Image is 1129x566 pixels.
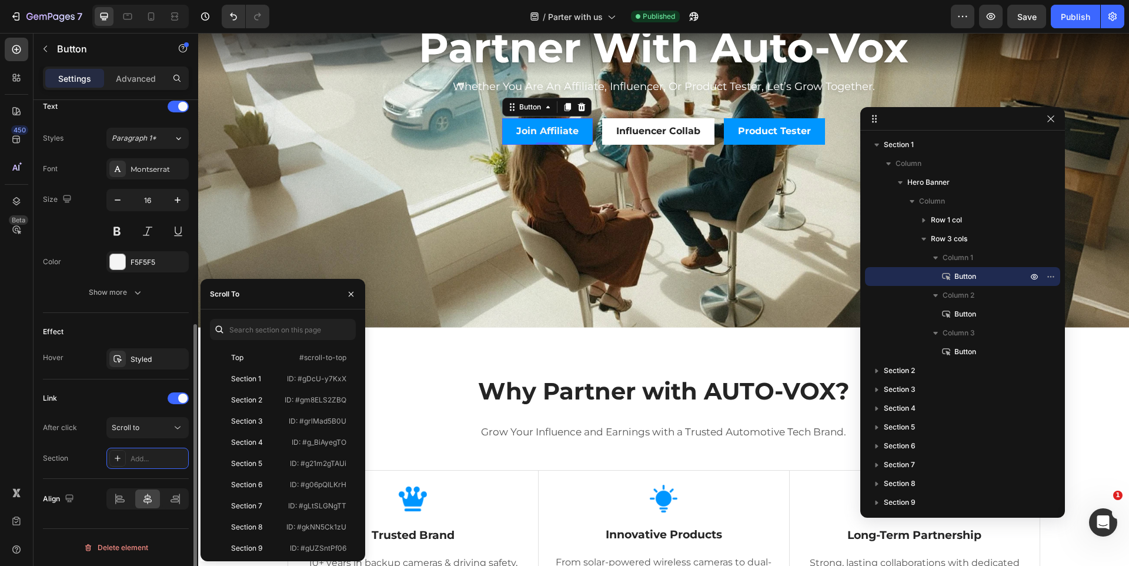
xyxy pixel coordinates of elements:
[43,352,64,363] div: Hover
[43,491,76,507] div: Align
[452,452,479,480] img: Alt Image
[9,215,28,225] div: Beta
[131,164,186,175] div: Montserrat
[89,342,842,375] h2: Why Partner with AUTO-VOX?
[91,390,841,408] p: Grow Your Influence and Earnings with a Trusted Automotive Tech Brand.
[43,282,189,303] button: Show more
[1007,5,1046,28] button: Save
[231,416,262,427] div: Section 3
[919,195,945,207] span: Column
[131,454,186,464] div: Add...
[89,287,143,298] div: Show more
[290,458,346,469] p: ID: #g21m2gTAUi
[106,417,189,438] button: Scroll to
[231,543,262,554] div: Section 9
[907,177,950,188] span: Hero Banner
[292,437,346,448] p: ID: #g_BiAyegTO
[884,365,915,377] span: Section 2
[884,139,914,151] span: Section 1
[526,85,627,112] a: Product Tester
[943,252,973,264] span: Column 1
[954,271,976,282] span: Button
[884,497,916,508] span: Section 9
[83,541,148,555] div: Delete element
[231,374,261,384] div: Section 1
[356,495,576,510] p: Innovative Products
[607,495,826,510] p: Long-Term Partnership
[222,5,269,28] div: Undo/Redo
[201,452,229,480] img: Alt Image
[299,352,346,363] p: #scroll-to-top
[954,308,976,320] span: Button
[231,501,262,511] div: Section 7
[607,522,826,556] p: Strong, lasting collaborations with dedicated support to help you grow.
[131,354,186,365] div: Styled
[210,289,239,299] div: Scroll To
[43,422,77,433] div: After click
[287,374,346,384] p: ID: #gDcU-y7KxX
[884,440,916,452] span: Section 6
[304,85,395,112] button: <p>Join Affiliate</p>
[1061,11,1090,23] div: Publish
[1051,5,1100,28] button: Publish
[543,11,546,23] span: /
[43,327,64,337] div: Effect
[418,92,502,105] p: Influencer Collab
[954,346,976,358] span: Button
[318,92,380,105] p: Join Affiliate
[404,85,516,112] a: Influencer Collab
[58,72,91,85] p: Settings
[43,192,74,208] div: Size
[112,133,156,144] span: Paragraph 1*
[285,395,346,405] p: ID: #gm8ELS2ZBQ
[943,327,975,339] span: Column 3
[43,133,64,144] div: Styles
[643,11,675,22] span: Published
[43,538,189,557] button: Delete element
[290,543,346,554] p: ID: #gUZSntPf06
[884,459,915,471] span: Section 7
[131,257,186,268] div: F5F5F5
[231,458,262,469] div: Section 5
[231,480,262,490] div: Section 6
[11,125,28,135] div: 450
[43,453,68,464] div: Section
[106,128,189,149] button: Paragraph 1*
[884,421,915,433] span: Section 5
[43,257,61,267] div: Color
[1089,508,1117,537] iframe: Intercom live chat
[231,352,243,363] div: Top
[112,423,139,432] span: Scroll to
[1017,12,1037,22] span: Save
[255,47,677,61] p: whether you are an affiliate, influencer, or product tester, let’s grow together.
[198,33,1129,566] iframe: To enrich screen reader interactions, please activate Accessibility in Grammarly extension settings
[540,92,613,105] p: Product Tester
[286,522,346,532] p: ID: #gkNN5Ck1zU
[231,522,262,532] div: Section 8
[43,393,57,404] div: Link
[548,11,603,23] span: Parter with us
[289,416,346,427] p: ID: #grlMad5B0U
[884,402,916,414] span: Section 4
[319,69,345,79] div: Button
[57,42,157,56] p: Button
[116,72,156,85] p: Advanced
[105,495,325,510] p: Trusted Brand
[231,395,262,405] div: Section 2
[931,214,962,226] span: Row 1 col
[1113,491,1123,500] span: 1
[896,158,921,169] span: Column
[943,289,974,301] span: Column 2
[43,164,58,174] div: Font
[288,501,346,511] p: ID: #gLtSLGNgTT
[77,9,82,24] p: 7
[43,101,58,112] div: Text
[5,5,88,28] button: 7
[884,478,916,490] span: Section 8
[210,319,356,340] input: Search section on this page
[931,233,967,245] span: Row 3 cols
[702,452,730,480] img: Alt Image
[290,480,346,490] p: ID: #g06pQlLKrH
[231,437,263,448] div: Section 4
[884,384,916,395] span: Section 3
